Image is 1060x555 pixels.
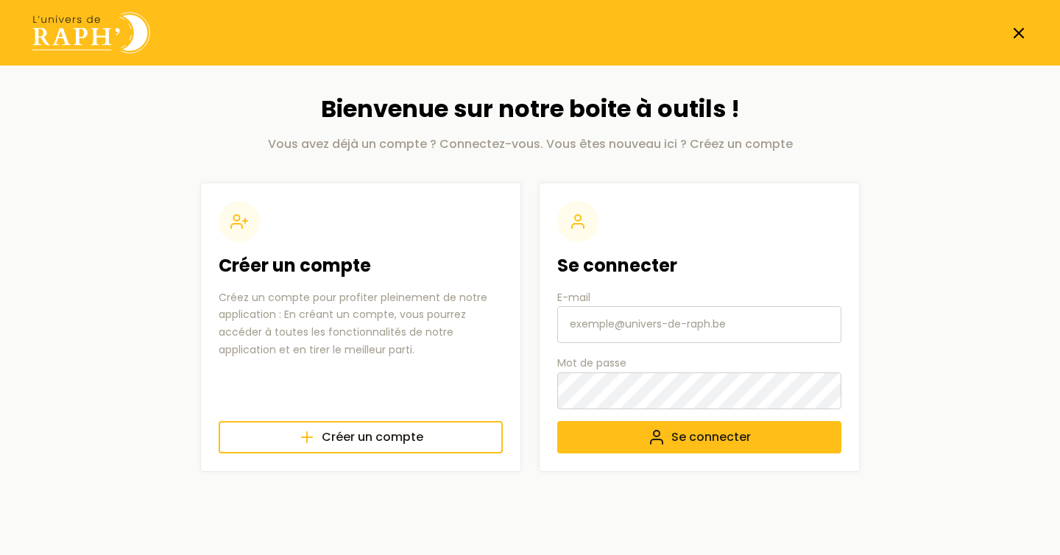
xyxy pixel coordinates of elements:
[671,428,751,446] span: Se connecter
[557,355,841,409] label: Mot de passe
[557,306,841,343] input: E-mail
[557,289,841,344] label: E-mail
[322,428,423,446] span: Créer un compte
[219,289,503,359] p: Créez un compte pour profiter pleinement de notre application : En créant un compte, vous pourrez...
[200,95,860,123] h1: Bienvenue sur notre boite à outils !
[32,12,150,54] img: Univers de Raph logo
[1010,24,1028,42] a: Fermer la page
[219,254,503,277] h2: Créer un compte
[557,372,841,409] input: Mot de passe
[557,254,841,277] h2: Se connecter
[557,421,841,453] button: Se connecter
[219,421,503,453] a: Créer un compte
[200,135,860,153] p: Vous avez déjà un compte ? Connectez-vous. Vous êtes nouveau ici ? Créez un compte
